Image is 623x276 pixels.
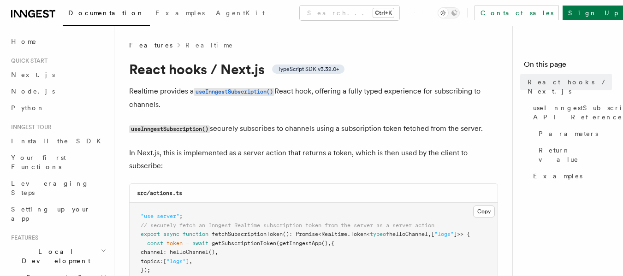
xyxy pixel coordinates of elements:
span: "logs" [166,258,186,264]
span: topics [141,258,160,264]
span: "logs" [434,231,454,237]
span: Quick start [7,57,47,65]
span: = [186,240,189,247]
span: [ [163,258,166,264]
span: getSubscriptionToken [212,240,276,247]
span: helloChannel [389,231,428,237]
a: Your first Functions [7,149,108,175]
span: const [147,240,163,247]
span: [ [431,231,434,237]
span: Token [350,231,367,237]
span: export [141,231,160,237]
span: Setting up your app [11,206,90,222]
span: ] [186,258,189,264]
h4: On this page [524,59,612,74]
span: () [321,240,328,247]
span: Promise [296,231,318,237]
button: Copy [473,206,495,217]
kbd: Ctrl+K [373,8,394,18]
code: src/actions.ts [137,190,182,196]
span: < [318,231,321,237]
a: Next.js [7,66,108,83]
a: Home [7,33,108,50]
a: Leveraging Steps [7,175,108,201]
span: TypeScript SDK v3.32.0+ [278,65,339,73]
span: function [183,231,208,237]
span: : [289,231,292,237]
a: Documentation [63,3,150,26]
span: Features [129,41,172,50]
span: async [163,231,179,237]
span: , [328,240,331,247]
span: await [192,240,208,247]
button: Local Development [7,243,108,269]
span: , [428,231,431,237]
span: < [367,231,370,237]
span: . [347,231,350,237]
span: () [283,231,289,237]
span: typeof [370,231,389,237]
span: Return value [539,146,612,164]
p: securely subscribes to channels using a subscription token fetched from the server. [129,122,498,135]
span: Inngest tour [7,123,52,131]
a: Examples [150,3,210,25]
span: React hooks / Next.js [528,77,612,96]
span: helloChannel [170,249,208,255]
a: React hooks / Next.js [524,74,612,100]
span: Realtime [321,231,347,237]
span: Leveraging Steps [11,180,89,196]
span: Your first Functions [11,154,66,170]
span: getInngestApp [279,240,321,247]
span: ( [276,240,279,247]
span: Features [7,234,38,241]
span: Documentation [68,9,144,17]
a: Return value [535,142,612,168]
a: Examples [529,168,612,184]
span: { [331,240,334,247]
span: Next.js [11,71,55,78]
span: // securely fetch an Inngest Realtime subscription token from the server as a server action [141,222,434,229]
span: : [160,258,163,264]
span: "use server" [141,213,179,219]
span: Install the SDK [11,137,107,145]
span: Home [11,37,37,46]
span: () [208,249,215,255]
button: Toggle dark mode [438,7,460,18]
span: AgentKit [216,9,265,17]
a: Node.js [7,83,108,100]
span: token [166,240,183,247]
a: Realtime [185,41,234,50]
a: Install the SDK [7,133,108,149]
span: Examples [155,9,205,17]
span: : [163,249,166,255]
span: }); [141,267,150,273]
span: ]>> { [454,231,470,237]
a: Contact sales [475,6,559,20]
a: useInngestSubscription() API Reference [529,100,612,125]
span: , [215,249,218,255]
span: Examples [533,171,582,181]
h1: React hooks / Next.js [129,61,498,77]
span: Python [11,104,45,112]
p: In Next.js, this is implemented as a server action that returns a token, which is then used by th... [129,147,498,172]
span: , [189,258,192,264]
span: Local Development [7,247,101,265]
a: useInngestSubscription() [194,87,274,95]
a: Python [7,100,108,116]
a: AgentKit [210,3,270,25]
button: Search...Ctrl+K [300,6,399,20]
span: channel [141,249,163,255]
span: Parameters [539,129,598,138]
code: useInngestSubscription() [194,88,274,96]
a: Setting up your app [7,201,108,227]
a: Parameters [535,125,612,142]
span: fetchSubscriptionToken [212,231,283,237]
code: useInngestSubscription() [129,125,210,133]
p: Realtime provides a React hook, offering a fully typed experience for subscribing to channels. [129,85,498,111]
span: Node.js [11,88,55,95]
span: ; [179,213,183,219]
